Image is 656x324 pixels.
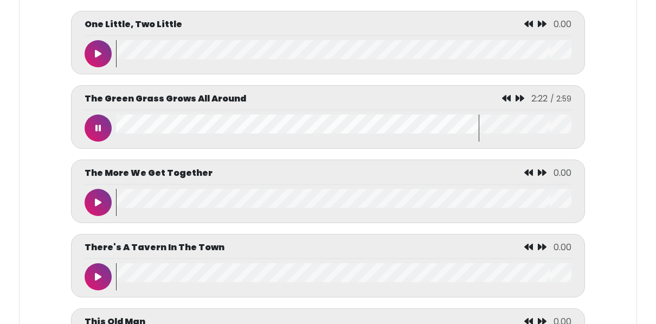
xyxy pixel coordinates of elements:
span: 2:22 [531,92,548,105]
p: The Green Grass Grows All Around [85,92,246,105]
span: 0.00 [554,241,571,253]
span: 0.00 [554,18,571,30]
p: There's A Tavern In The Town [85,241,224,254]
span: 0.00 [554,167,571,179]
span: / 2:59 [550,93,571,104]
p: The More We Get Together [85,167,213,180]
p: One Little, Two Little [85,18,182,31]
